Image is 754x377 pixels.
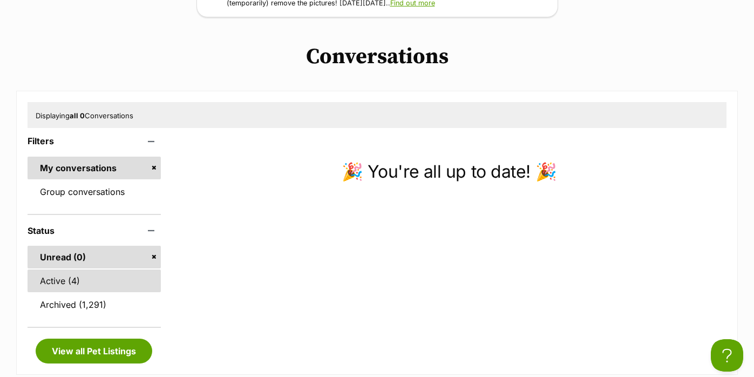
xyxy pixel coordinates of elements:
[36,111,133,120] span: Displaying Conversations
[28,180,161,203] a: Group conversations
[711,339,743,372] iframe: Help Scout Beacon - Open
[172,159,726,185] p: 🎉 You're all up to date! 🎉
[28,293,161,316] a: Archived (1,291)
[28,246,161,268] a: Unread (0)
[28,270,161,292] a: Active (4)
[28,136,161,146] header: Filters
[70,111,85,120] strong: all 0
[28,157,161,179] a: My conversations
[36,339,152,363] a: View all Pet Listings
[28,226,161,235] header: Status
